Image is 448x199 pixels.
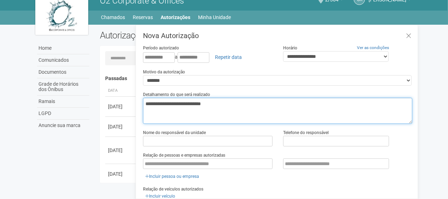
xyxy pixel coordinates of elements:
a: LGPD [37,108,89,120]
a: Documentos [37,66,89,78]
label: Período autorizado [143,45,179,51]
h4: Passadas [105,76,408,81]
a: Home [37,42,89,54]
th: Data [105,85,137,97]
label: Telefone do responsável [283,129,329,136]
div: a [143,51,273,63]
label: Nome do responsável da unidade [143,129,206,136]
label: Detalhamento do que será realizado [143,91,210,98]
a: Autorizações [161,12,191,22]
h3: Nova Autorização [143,32,412,39]
a: Ramais [37,96,89,108]
label: Horário [283,45,297,51]
h2: Autorizações [100,30,251,41]
div: [DATE] [108,123,134,130]
a: Minha Unidade [198,12,231,22]
a: Repetir data [210,51,246,63]
a: Comunicados [37,54,89,66]
div: [DATE] [108,147,134,154]
a: Incluir pessoa ou empresa [143,173,201,180]
a: Anuncie sua marca [37,120,89,131]
a: Reservas [133,12,153,22]
label: Motivo da autorização [143,69,185,75]
a: Chamados [101,12,125,22]
label: Relação de pessoas e empresas autorizadas [143,152,225,158]
a: Grade de Horários dos Ônibus [37,78,89,96]
div: [DATE] [108,103,134,110]
label: Relação de veículos autorizados [143,186,203,192]
a: Ver as condições [357,45,389,50]
div: [DATE] [108,170,134,177]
